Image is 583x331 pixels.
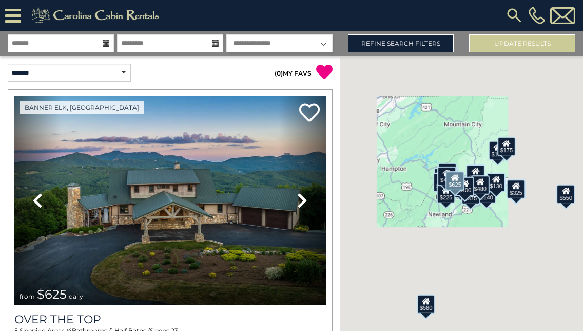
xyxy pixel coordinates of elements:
[477,183,496,203] div: $140
[489,141,507,160] div: $175
[437,166,456,186] div: $425
[275,69,283,77] span: ( )
[557,184,575,204] div: $550
[26,5,168,26] img: Khaki-logo.png
[471,175,490,194] div: $480
[299,102,320,124] a: Add to favorites
[446,171,464,191] div: $625
[14,96,326,305] img: thumbnail_167153549.jpeg
[275,69,312,77] a: (0)MY FAVS
[438,162,457,182] div: $125
[507,179,526,199] div: $325
[69,292,83,300] span: daily
[277,69,281,77] span: 0
[526,7,548,24] a: [PHONE_NUMBER]
[37,287,67,302] span: $625
[20,292,35,300] span: from
[505,6,523,25] img: search-regular.svg
[456,176,474,196] div: $400
[497,136,516,156] div: $175
[437,184,455,204] div: $225
[20,101,144,114] a: Banner Elk, [GEOGRAPHIC_DATA]
[14,312,326,326] a: Over The Top
[417,294,435,314] div: $580
[433,172,452,192] div: $230
[487,173,506,192] div: $130
[466,164,484,184] div: $349
[348,34,454,52] a: Refine Search Filters
[461,185,480,204] div: $375
[469,34,575,52] button: Update Results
